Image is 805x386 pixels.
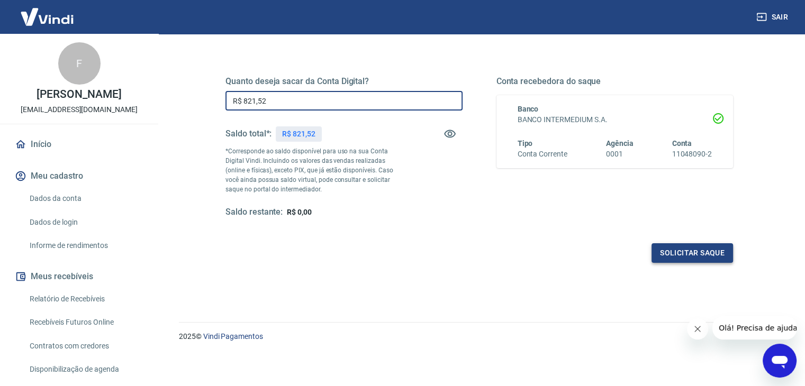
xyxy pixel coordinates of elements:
[225,76,463,87] h5: Quanto deseja sacar da Conta Digital?
[518,114,712,125] h6: BANCO INTERMEDIUM S.A.
[687,318,708,339] iframe: Fechar mensagem
[25,235,146,256] a: Informe de rendimentos
[606,139,634,148] span: Agência
[225,146,403,194] p: *Corresponde ao saldo disponível para uso na sua Conta Digital Vindi. Incluindo os valores das ve...
[225,207,283,218] h5: Saldo restante:
[712,316,797,339] iframe: Mensagem da empresa
[6,7,89,16] span: Olá! Precisa de ajuda?
[13,265,146,288] button: Meus recebíveis
[179,331,780,342] p: 2025 ©
[25,188,146,209] a: Dados da conta
[606,149,634,160] h6: 0001
[287,208,312,216] span: R$ 0,00
[282,128,315,140] p: R$ 821,52
[13,1,82,33] img: Vindi
[225,128,272,139] h5: Saldo total*:
[518,139,533,148] span: Tipo
[518,149,567,160] h6: Conta Corrente
[13,164,146,188] button: Meu cadastro
[25,212,146,233] a: Dados de login
[203,332,263,341] a: Vindi Pagamentos
[754,7,792,27] button: Sair
[25,359,146,380] a: Disponibilização de agenda
[672,139,692,148] span: Conta
[652,243,733,263] button: Solicitar saque
[496,76,734,87] h5: Conta recebedora do saque
[13,133,146,156] a: Início
[25,335,146,357] a: Contratos com credores
[25,288,146,310] a: Relatório de Recebíveis
[58,42,101,85] div: F
[21,104,138,115] p: [EMAIL_ADDRESS][DOMAIN_NAME]
[37,89,121,100] p: [PERSON_NAME]
[672,149,712,160] h6: 11048090-2
[25,311,146,333] a: Recebíveis Futuros Online
[518,105,539,113] span: Banco
[763,344,797,378] iframe: Botão para abrir a janela de mensagens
